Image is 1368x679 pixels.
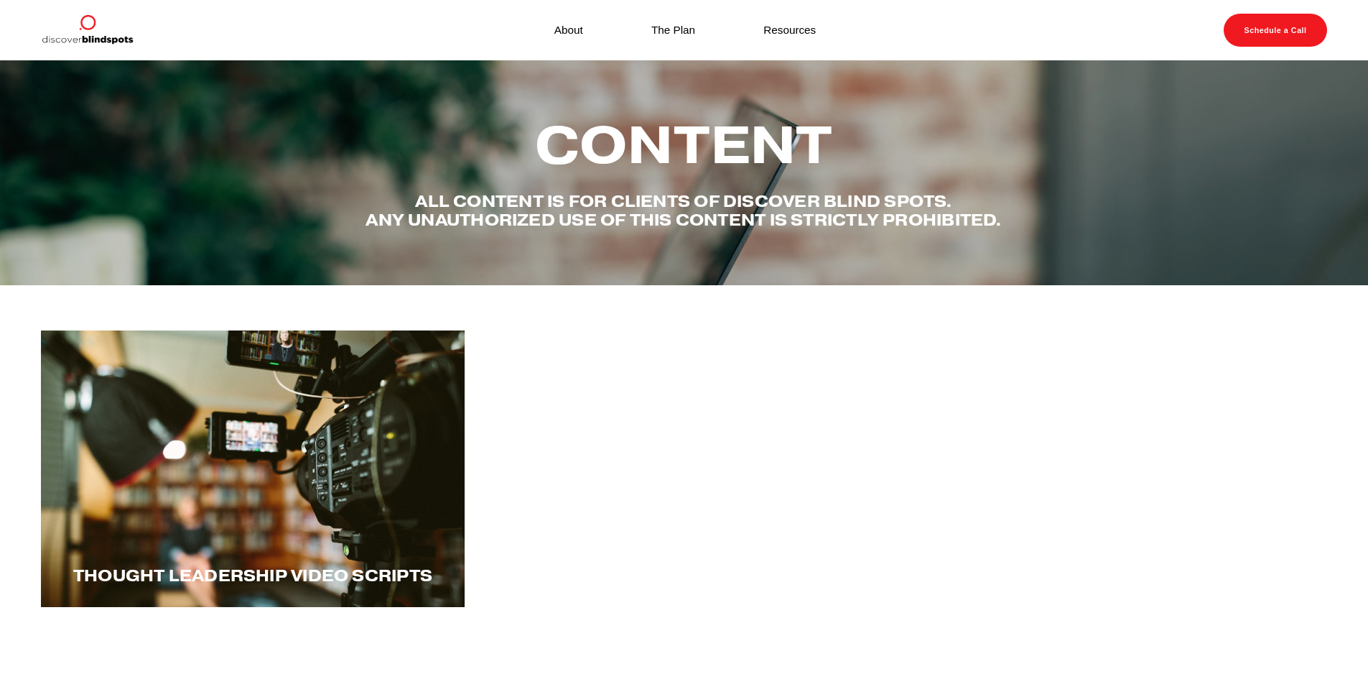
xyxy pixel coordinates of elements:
[1053,565,1178,586] span: Voice Overs
[651,20,695,40] a: The Plan
[597,565,770,586] span: One word blogs
[365,192,1004,229] h4: All content is for Clients of Discover Blind spots. Any unauthorized use of this content is stric...
[365,117,1004,173] h2: Content
[554,20,583,40] a: About
[73,565,432,586] span: Thought LEadership Video Scripts
[41,14,133,47] img: Discover Blind Spots
[1224,14,1327,47] a: Schedule a Call
[763,20,816,40] a: Resources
